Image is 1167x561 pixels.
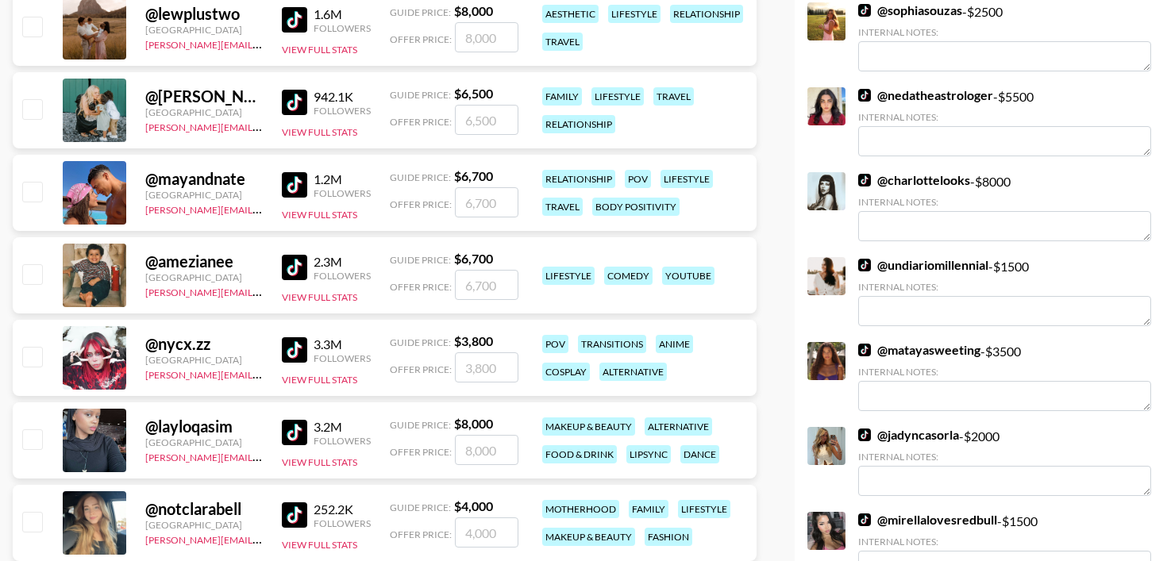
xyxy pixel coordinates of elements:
div: body positivity [592,198,680,216]
div: pov [542,335,568,353]
span: Guide Price: [390,419,451,431]
input: 6,700 [455,270,518,300]
div: [GEOGRAPHIC_DATA] [145,189,263,201]
a: @mirellalovesredbull [858,512,997,528]
div: Internal Notes: [858,111,1151,123]
span: Guide Price: [390,171,451,183]
div: alternative [599,363,667,381]
span: Guide Price: [390,254,451,266]
span: Guide Price: [390,501,451,513]
div: family [629,500,668,518]
a: [PERSON_NAME][EMAIL_ADDRESS][DOMAIN_NAME] [145,531,380,546]
div: - $ 3500 [858,342,1151,411]
strong: $ 6,700 [454,251,493,266]
div: makeup & beauty [542,528,635,546]
div: travel [542,33,583,51]
div: [GEOGRAPHIC_DATA] [145,354,263,366]
div: food & drink [542,445,617,463]
div: 2.3M [314,254,371,270]
div: travel [542,198,583,216]
button: View Full Stats [282,44,357,56]
div: Followers [314,22,371,34]
a: [PERSON_NAME][EMAIL_ADDRESS][DOMAIN_NAME] [145,36,380,51]
img: TikTok [858,4,871,17]
div: pov [625,170,651,188]
div: 3.2M [314,419,371,435]
div: Followers [314,435,371,447]
div: comedy [604,267,653,285]
div: [GEOGRAPHIC_DATA] [145,519,263,531]
strong: $ 4,000 [454,498,493,513]
img: TikTok [282,90,307,115]
span: Guide Price: [390,89,451,101]
div: @ layloqasim [145,417,263,436]
div: @ nycx.zz [145,334,263,354]
input: 4,000 [455,517,518,548]
div: travel [653,87,694,106]
a: [PERSON_NAME][EMAIL_ADDRESS][DOMAIN_NAME] [145,366,380,381]
div: Followers [314,517,371,529]
div: relationship [670,5,743,23]
div: relationship [542,170,615,188]
a: [PERSON_NAME][EMAIL_ADDRESS][DOMAIN_NAME] [145,448,380,463]
img: TikTok [858,428,871,441]
div: - $ 5500 [858,87,1151,156]
a: [PERSON_NAME][EMAIL_ADDRESS][DOMAIN_NAME] [145,283,380,298]
img: TikTok [282,172,307,198]
div: Internal Notes: [858,536,1151,548]
div: lifestyle [608,5,661,23]
div: cosplay [542,363,590,381]
span: Guide Price: [390,336,451,348]
img: TikTok [858,344,871,356]
div: motherhood [542,500,619,518]
span: Offer Price: [390,33,452,45]
div: Followers [314,105,371,117]
button: View Full Stats [282,126,357,138]
div: - $ 1500 [858,257,1151,326]
img: TikTok [858,259,871,271]
div: lifestyle [542,267,595,285]
div: lipsync [626,445,671,463]
div: Internal Notes: [858,366,1151,378]
div: Followers [314,187,371,199]
input: 6,700 [455,187,518,217]
span: Guide Price: [390,6,451,18]
img: TikTok [282,7,307,33]
div: Followers [314,352,371,364]
div: anime [656,335,693,353]
div: youtube [662,267,714,285]
span: Offer Price: [390,281,452,293]
div: Internal Notes: [858,196,1151,208]
div: @ notclarabell [145,499,263,519]
button: View Full Stats [282,539,357,551]
img: TikTok [282,337,307,363]
strong: $ 3,800 [454,333,493,348]
div: 1.2M [314,171,371,187]
div: dance [680,445,719,463]
span: Offer Price: [390,528,452,540]
div: alternative [645,417,712,436]
span: Offer Price: [390,446,452,458]
strong: $ 6,700 [454,168,493,183]
strong: $ 8,000 [454,416,493,431]
a: @nedatheastrologer [858,87,993,103]
div: 252.2K [314,501,371,517]
div: @ amezianee [145,252,263,271]
a: @charlottelooks [858,172,970,188]
button: View Full Stats [282,374,357,386]
button: View Full Stats [282,456,357,468]
div: Internal Notes: [858,451,1151,463]
img: TikTok [858,174,871,186]
div: aesthetic [542,5,599,23]
button: View Full Stats [282,209,357,221]
input: 3,800 [455,352,518,382]
div: - $ 2000 [858,427,1151,496]
div: Internal Notes: [858,281,1151,293]
input: 6,500 [455,105,518,135]
button: View Full Stats [282,291,357,303]
div: [GEOGRAPHIC_DATA] [145,24,263,36]
div: [GEOGRAPHIC_DATA] [145,436,263,448]
div: [GEOGRAPHIC_DATA] [145,271,263,283]
div: 942.1K [314,89,371,105]
img: TikTok [858,89,871,102]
